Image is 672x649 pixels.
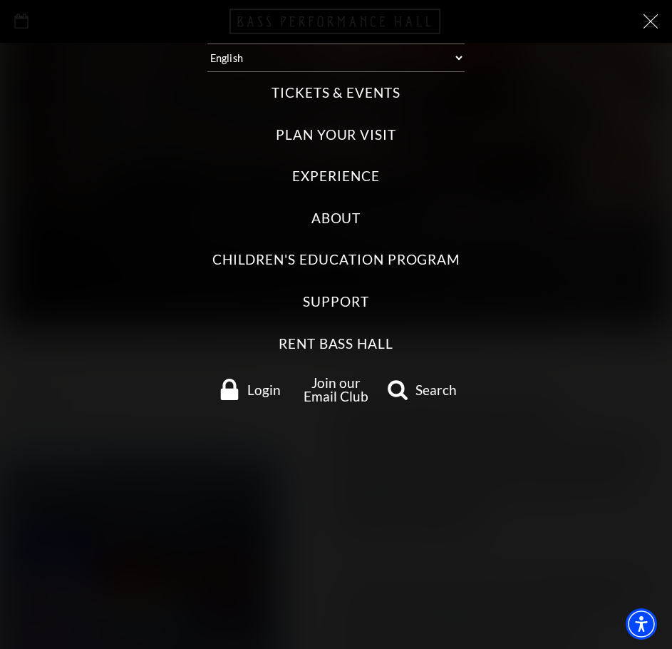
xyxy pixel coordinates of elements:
label: Support [303,292,369,312]
span: Login [247,383,281,397]
select: Select: [207,44,465,72]
label: Tickets & Events [272,83,400,103]
label: Experience [292,167,380,186]
span: Search [415,383,457,397]
label: Children's Education Program [212,250,460,270]
a: Join our Email Club [304,374,368,404]
div: Accessibility Menu [626,608,657,640]
a: Login [208,379,293,400]
label: About [311,209,361,228]
label: Rent Bass Hall [279,334,393,354]
label: Plan Your Visit [276,126,396,145]
a: search [380,379,465,400]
